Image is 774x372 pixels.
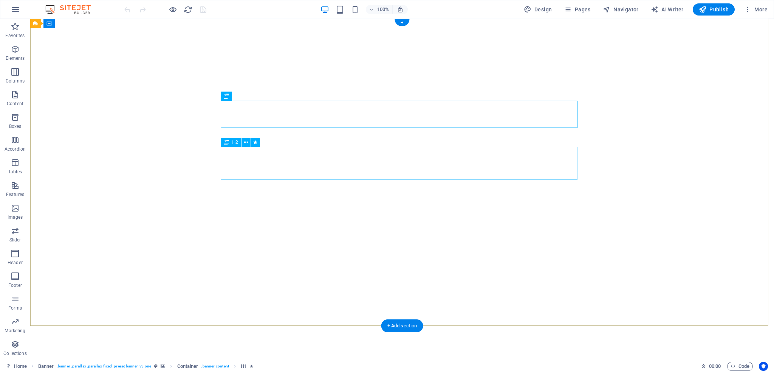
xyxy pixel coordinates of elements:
[727,362,753,371] button: Code
[397,6,404,13] i: On resize automatically adjust zoom level to fit chosen device.
[709,362,721,371] span: 00 00
[693,3,735,16] button: Publish
[232,140,238,145] span: H2
[183,5,192,14] button: reload
[9,123,22,129] p: Boxes
[603,6,639,13] span: Navigator
[714,363,715,369] span: :
[600,3,642,16] button: Navigator
[154,364,158,368] i: This element is a customizable preset
[564,6,590,13] span: Pages
[201,362,229,371] span: . banner-content
[38,362,54,371] span: Click to select. Double-click to edit
[3,350,26,356] p: Collections
[731,362,749,371] span: Code
[744,6,768,13] span: More
[651,6,684,13] span: AI Writer
[6,78,25,84] p: Columns
[184,5,192,14] i: Reload page
[161,364,165,368] i: This element contains a background
[381,319,423,332] div: + Add section
[395,19,409,26] div: +
[250,364,253,368] i: Element contains an animation
[524,6,552,13] span: Design
[6,191,24,198] p: Features
[699,6,729,13] span: Publish
[6,55,25,61] p: Elements
[177,362,198,371] span: Click to select. Double-click to edit
[9,237,21,243] p: Slider
[8,305,22,311] p: Forms
[8,282,22,288] p: Footer
[57,362,151,371] span: . banner .parallax .parallax-fixed .preset-banner-v3-one
[8,260,23,266] p: Header
[241,362,247,371] span: Click to select. Double-click to edit
[5,328,25,334] p: Marketing
[521,3,555,16] button: Design
[741,3,771,16] button: More
[5,33,25,39] p: Favorites
[38,362,254,371] nav: breadcrumb
[168,5,177,14] button: Click here to leave preview mode and continue editing
[43,5,100,14] img: Editor Logo
[366,5,393,14] button: 100%
[8,214,23,220] p: Images
[701,362,721,371] h6: Session time
[521,3,555,16] div: Design (Ctrl+Alt+Y)
[6,362,27,371] a: Click to cancel selection. Double-click to open Pages
[8,169,22,175] p: Tables
[5,146,26,152] p: Accordion
[648,3,687,16] button: AI Writer
[561,3,593,16] button: Pages
[759,362,768,371] button: Usercentrics
[377,5,389,14] h6: 100%
[7,101,23,107] p: Content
